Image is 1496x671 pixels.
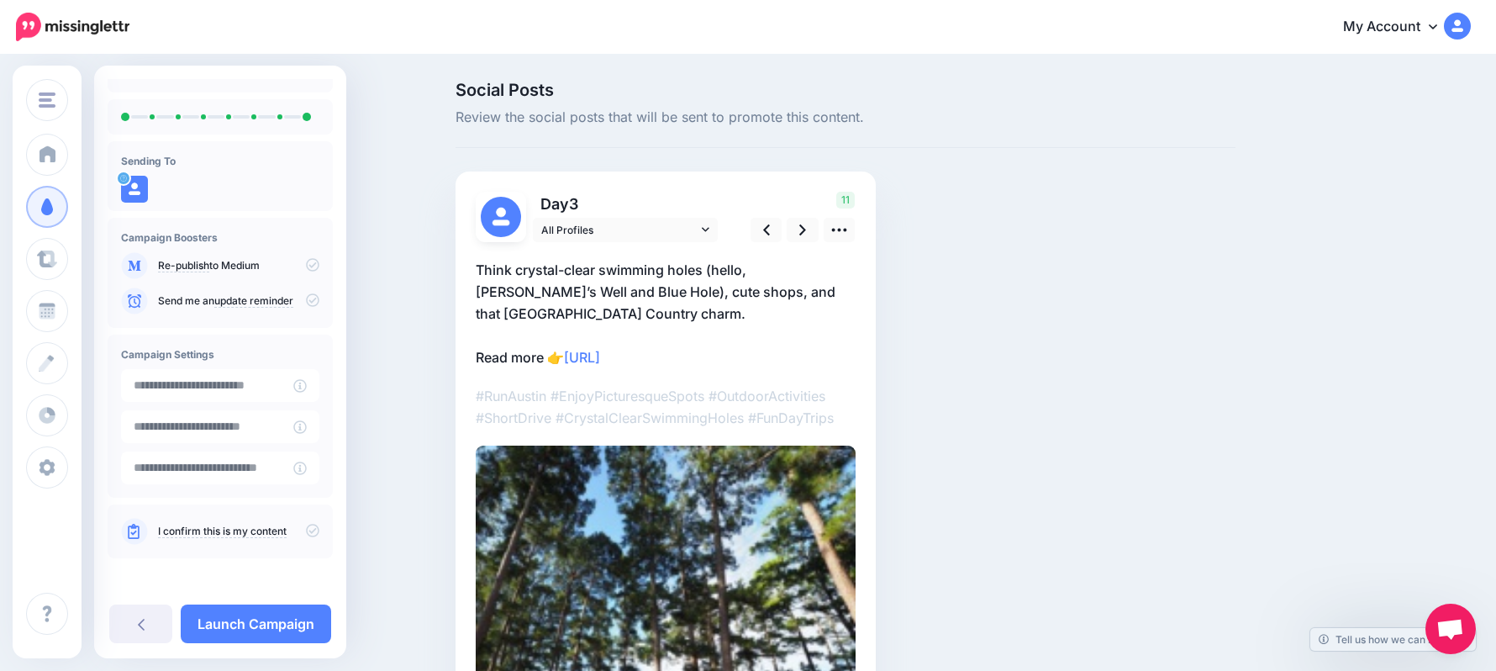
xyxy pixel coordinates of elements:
a: Re-publish [158,259,209,272]
span: Review the social posts that will be sent to promote this content. [456,107,1235,129]
a: Tell us how we can improve [1310,628,1476,651]
h4: Campaign Settings [121,348,319,361]
a: All Profiles [533,218,718,242]
h4: Sending To [121,155,319,167]
p: Think crystal-clear swimming holes (hello, [PERSON_NAME]’s Well and Blue Hole), cute shops, and t... [476,259,856,368]
p: Send me an [158,293,319,309]
img: user_default_image.png [121,176,148,203]
p: to Medium [158,258,319,273]
span: 11 [836,192,855,209]
img: Missinglettr [16,13,129,41]
p: Day [533,192,720,216]
img: menu.png [39,92,55,108]
a: I confirm this is my content [158,525,287,538]
p: #RunAustin #EnjoyPicturesqueSpots #OutdoorActivities #ShortDrive #CrystalClearSwimmingHoles #FunD... [476,385,856,429]
a: [URL] [564,349,600,366]
span: Social Posts [456,82,1235,98]
span: All Profiles [541,221,698,239]
a: Open chat [1425,604,1476,654]
h4: Campaign Boosters [121,231,319,244]
a: update reminder [214,294,293,308]
a: My Account [1326,7,1471,48]
img: user_default_image.png [481,197,521,237]
span: 3 [569,195,578,213]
